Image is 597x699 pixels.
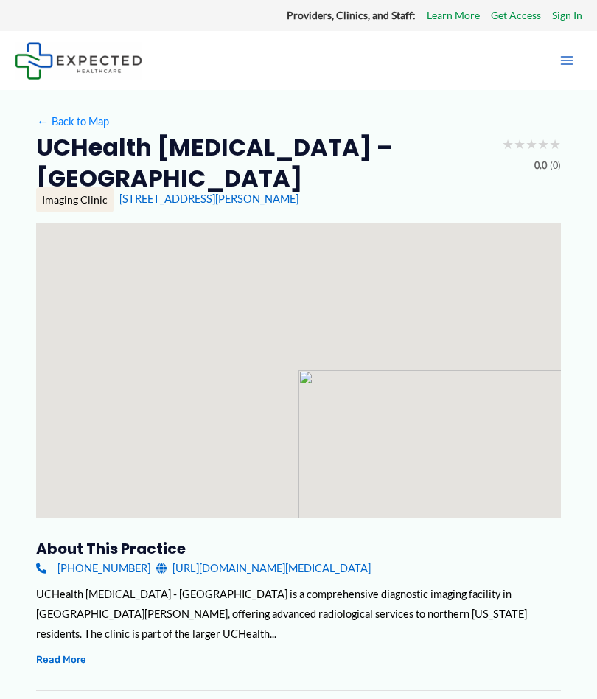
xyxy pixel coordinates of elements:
button: Read More [36,651,86,668]
span: ★ [537,132,549,157]
span: ★ [502,132,514,157]
a: Learn More [427,6,480,25]
span: ← [36,115,49,128]
a: [PHONE_NUMBER] [36,558,150,578]
span: ★ [514,132,526,157]
a: ←Back to Map [36,111,109,131]
a: Get Access [491,6,541,25]
span: (0) [550,157,561,175]
a: Sign In [552,6,582,25]
a: [STREET_ADDRESS][PERSON_NAME] [119,192,298,205]
span: ★ [549,132,561,157]
button: Main menu toggle [551,45,582,76]
h3: About this practice [36,539,561,558]
div: Imaging Clinic [36,187,114,212]
h2: UCHealth [MEDICAL_DATA] – [GEOGRAPHIC_DATA] [36,132,490,193]
img: Expected Healthcare Logo - side, dark font, small [15,42,142,80]
div: UCHealth [MEDICAL_DATA] - [GEOGRAPHIC_DATA] is a comprehensive diagnostic imaging facility in [GE... [36,584,561,644]
span: 0.0 [534,157,547,175]
strong: Providers, Clinics, and Staff: [287,9,416,21]
span: ★ [526,132,537,157]
a: [URL][DOMAIN_NAME][MEDICAL_DATA] [156,558,371,578]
